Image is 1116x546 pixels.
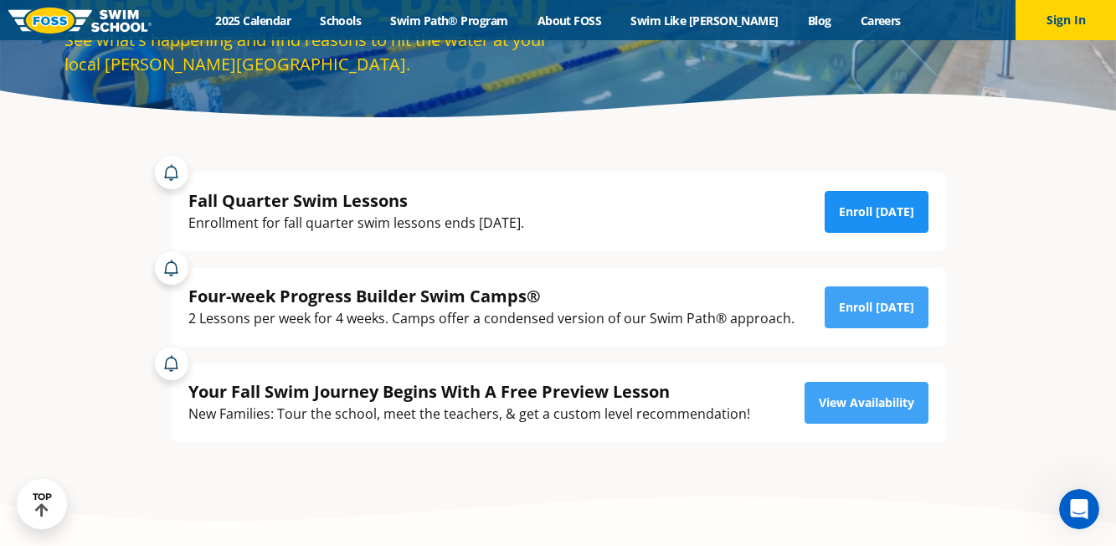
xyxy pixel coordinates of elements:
[188,285,795,307] div: Four-week Progress Builder Swim Camps®
[825,191,928,233] a: Enroll [DATE]
[846,13,915,28] a: Careers
[522,13,616,28] a: About FOSS
[616,13,794,28] a: Swim Like [PERSON_NAME]
[1059,489,1099,529] iframe: Intercom live chat
[64,28,550,76] div: See what's happening and find reasons to hit the water at your local [PERSON_NAME][GEOGRAPHIC_DATA].
[201,13,306,28] a: 2025 Calendar
[8,8,152,33] img: FOSS Swim School Logo
[188,403,750,425] div: New Families: Tour the school, meet the teachers, & get a custom level recommendation!
[33,492,52,518] div: TOP
[188,380,750,403] div: Your Fall Swim Journey Begins With A Free Preview Lesson
[188,212,524,234] div: Enrollment for fall quarter swim lessons ends [DATE].
[825,286,928,328] a: Enroll [DATE]
[805,382,928,424] a: View Availability
[793,13,846,28] a: Blog
[188,307,795,330] div: 2 Lessons per week for 4 weeks. Camps offer a condensed version of our Swim Path® approach.
[188,189,524,212] div: Fall Quarter Swim Lessons
[376,13,522,28] a: Swim Path® Program
[306,13,376,28] a: Schools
